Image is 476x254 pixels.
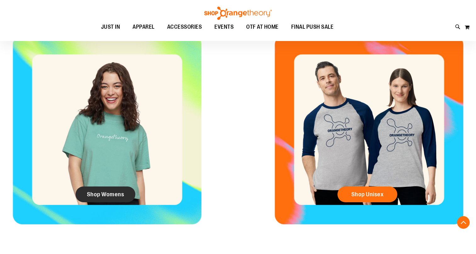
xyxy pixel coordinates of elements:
span: JUST IN [101,20,120,34]
a: Shop Unisex [337,186,397,202]
button: Back To Top [457,216,470,229]
a: ACCESSORIES [161,20,208,34]
a: FINAL PUSH SALE [285,20,340,34]
a: OTF AT HOME [240,20,285,34]
span: FINAL PUSH SALE [291,20,334,34]
span: APPAREL [133,20,155,34]
span: EVENTS [214,20,234,34]
img: Shop Orangetheory [203,7,273,20]
span: OTF AT HOME [246,20,279,34]
a: Shop Womens [76,186,135,202]
span: Shop Womens [87,191,124,198]
a: APPAREL [126,20,161,34]
a: EVENTS [208,20,240,34]
span: Shop Unisex [351,191,384,198]
a: JUST IN [95,20,127,34]
span: ACCESSORIES [167,20,202,34]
